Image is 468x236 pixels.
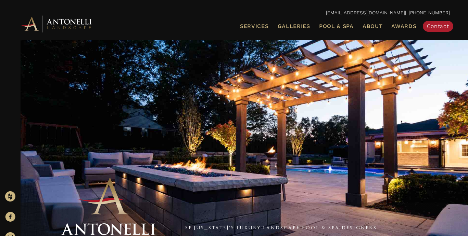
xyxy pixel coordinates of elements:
[5,191,15,202] img: Houzz
[240,24,269,29] span: Services
[427,23,449,29] span: Contact
[319,23,354,29] span: Pool & Spa
[363,24,383,29] span: About
[237,22,271,31] a: Services
[389,22,419,31] a: Awards
[391,23,416,29] span: Awards
[278,23,310,29] span: Galleries
[185,225,377,230] a: SE [US_STATE]'s Luxury Landscape Pool & Spa Designers
[360,22,385,31] a: About
[316,22,356,31] a: Pool & Spa
[326,10,405,15] a: [EMAIL_ADDRESS][DOMAIN_NAME]
[18,9,450,17] p: | [PHONE_NUMBER]
[18,14,94,33] img: Antonelli Horizontal Logo
[275,22,313,31] a: Galleries
[423,21,453,32] a: Contact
